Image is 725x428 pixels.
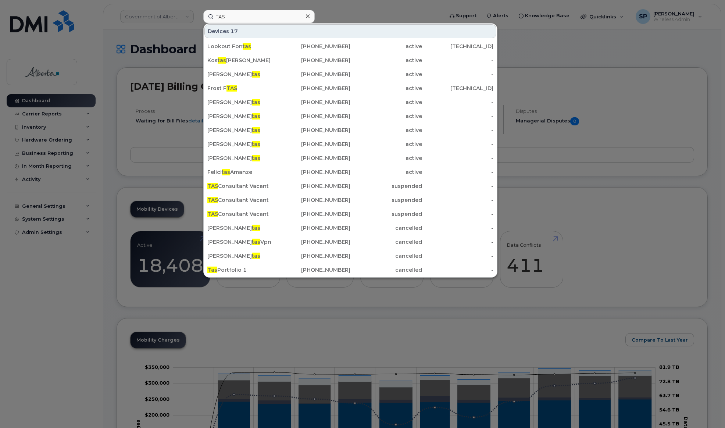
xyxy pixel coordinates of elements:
[207,210,279,218] div: Consultant Vacant
[422,154,494,162] div: -
[422,57,494,64] div: -
[207,183,218,189] span: TAS
[350,71,422,78] div: active
[422,210,494,218] div: -
[350,85,422,92] div: active
[204,96,496,109] a: [PERSON_NAME]tas[PHONE_NUMBER]active-
[207,211,218,217] span: TAS
[422,113,494,120] div: -
[422,196,494,204] div: -
[279,43,351,50] div: [PHONE_NUMBER]
[204,82,496,95] a: Frost FTAS[PHONE_NUMBER]active[TECHNICAL_ID]
[207,99,279,106] div: [PERSON_NAME]
[279,85,351,92] div: [PHONE_NUMBER]
[204,221,496,235] a: [PERSON_NAME]tas[PHONE_NUMBER]cancelled-
[350,182,422,190] div: suspended
[279,99,351,106] div: [PHONE_NUMBER]
[279,140,351,148] div: [PHONE_NUMBER]
[422,224,494,232] div: -
[204,68,496,81] a: [PERSON_NAME]tas[PHONE_NUMBER]active-
[252,253,260,259] span: tas
[207,168,279,176] div: Felici Amanze
[204,151,496,165] a: [PERSON_NAME]tas[PHONE_NUMBER]active-
[350,224,422,232] div: cancelled
[279,113,351,120] div: [PHONE_NUMBER]
[350,43,422,50] div: active
[279,196,351,204] div: [PHONE_NUMBER]
[204,249,496,263] a: [PERSON_NAME]tas[PHONE_NUMBER]cancelled-
[422,140,494,148] div: -
[422,85,494,92] div: [TECHNICAL_ID]
[350,99,422,106] div: active
[350,154,422,162] div: active
[350,210,422,218] div: suspended
[422,238,494,246] div: -
[207,238,279,246] div: [PERSON_NAME] Vpn
[218,57,226,64] span: tas
[243,43,251,50] span: tas
[204,110,496,123] a: [PERSON_NAME]tas[PHONE_NUMBER]active-
[422,126,494,134] div: -
[350,196,422,204] div: suspended
[422,43,494,50] div: [TECHNICAL_ID]
[279,224,351,232] div: [PHONE_NUMBER]
[207,154,279,162] div: [PERSON_NAME]
[207,182,279,190] div: Consultant Vacant
[226,85,237,92] span: TAS
[422,99,494,106] div: -
[204,179,496,193] a: TASConsultant Vacant[PHONE_NUMBER]suspended-
[207,140,279,148] div: [PERSON_NAME]
[207,71,279,78] div: [PERSON_NAME]
[350,57,422,64] div: active
[204,263,496,277] a: TasPortfolio 1[PHONE_NUMBER]cancelled-
[204,54,496,67] a: Kostas[PERSON_NAME][PHONE_NUMBER]active-
[279,238,351,246] div: [PHONE_NUMBER]
[350,140,422,148] div: active
[279,210,351,218] div: [PHONE_NUMBER]
[204,24,496,38] div: Devices
[204,207,496,221] a: TASConsultant Vacant[PHONE_NUMBER]suspended-
[252,141,260,147] span: tas
[350,113,422,120] div: active
[279,71,351,78] div: [PHONE_NUMBER]
[422,71,494,78] div: -
[350,252,422,260] div: cancelled
[207,252,279,260] div: [PERSON_NAME]
[350,126,422,134] div: active
[252,113,260,120] span: tas
[204,165,496,179] a: FelicitasAmanze[PHONE_NUMBER]active-
[279,168,351,176] div: [PHONE_NUMBER]
[231,28,238,35] span: 17
[279,182,351,190] div: [PHONE_NUMBER]
[207,57,279,64] div: Kos [PERSON_NAME]
[207,113,279,120] div: [PERSON_NAME]
[207,43,279,50] div: Lookout Fon
[204,40,496,53] a: Lookout Fontas[PHONE_NUMBER]active[TECHNICAL_ID]
[207,126,279,134] div: [PERSON_NAME]
[279,57,351,64] div: [PHONE_NUMBER]
[279,126,351,134] div: [PHONE_NUMBER]
[422,252,494,260] div: -
[252,99,260,106] span: tas
[204,138,496,151] a: [PERSON_NAME]tas[PHONE_NUMBER]active-
[204,235,496,249] a: [PERSON_NAME]tasVpn[PHONE_NUMBER]cancelled-
[204,193,496,207] a: TASConsultant Vacant[PHONE_NUMBER]suspended-
[204,124,496,137] a: [PERSON_NAME]tas[PHONE_NUMBER]active-
[252,127,260,133] span: tas
[252,225,260,231] span: tas
[422,266,494,274] div: -
[422,182,494,190] div: -
[207,224,279,232] div: [PERSON_NAME]
[207,267,217,273] span: Tas
[207,197,218,203] span: TAS
[252,239,260,245] span: tas
[207,196,279,204] div: Consultant Vacant
[207,266,279,274] div: Portfolio 1
[279,154,351,162] div: [PHONE_NUMBER]
[350,266,422,274] div: cancelled
[207,85,279,92] div: Frost F
[252,155,260,161] span: tas
[222,169,230,175] span: tas
[422,168,494,176] div: -
[279,252,351,260] div: [PHONE_NUMBER]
